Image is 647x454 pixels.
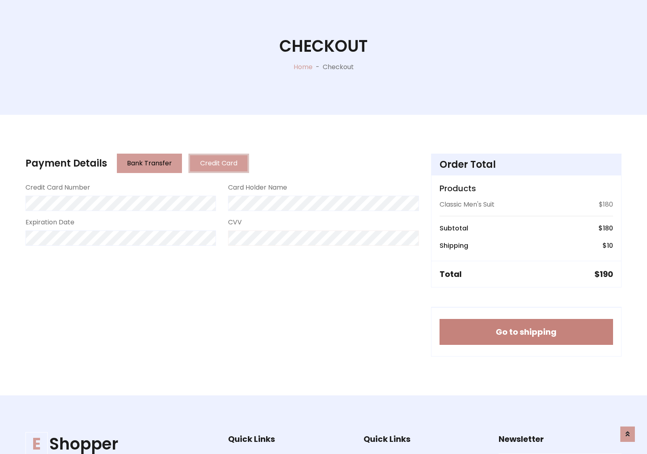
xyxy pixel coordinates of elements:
[228,183,287,192] label: Card Holder Name
[25,434,203,454] a: EShopper
[25,158,107,169] h4: Payment Details
[25,434,203,454] h1: Shopper
[228,217,242,227] label: CVV
[25,217,74,227] label: Expiration Date
[607,241,613,250] span: 10
[440,242,468,249] h6: Shipping
[603,224,613,233] span: 180
[117,154,182,173] button: Bank Transfer
[228,434,351,444] h5: Quick Links
[499,434,622,444] h5: Newsletter
[600,268,613,280] span: 190
[188,154,249,173] button: Credit Card
[25,183,90,192] label: Credit Card Number
[364,434,486,444] h5: Quick Links
[440,159,613,171] h4: Order Total
[440,319,613,345] button: Go to shipping
[440,224,468,232] h6: Subtotal
[599,200,613,209] p: $180
[440,184,613,193] h5: Products
[313,62,323,72] p: -
[603,242,613,249] h6: $
[598,224,613,232] h6: $
[440,269,462,279] h5: Total
[594,269,613,279] h5: $
[294,62,313,72] a: Home
[279,36,368,56] h1: Checkout
[323,62,354,72] p: Checkout
[440,200,495,209] p: Classic Men's Suit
